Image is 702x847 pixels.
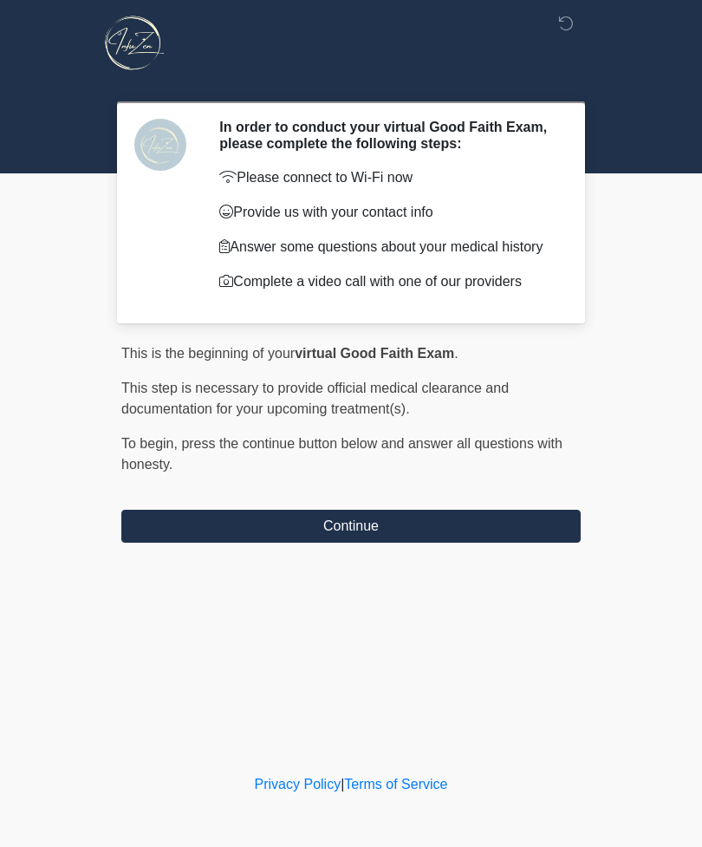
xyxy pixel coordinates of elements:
span: . [454,346,458,361]
a: | [341,777,344,792]
span: To begin, [121,436,181,451]
p: Provide us with your contact info [219,202,555,223]
span: press the continue button below and answer all questions with honesty. [121,436,562,472]
a: Terms of Service [344,777,447,792]
p: Answer some questions about your medical history [219,237,555,257]
span: This step is necessary to provide official medical clearance and documentation for your upcoming ... [121,381,509,416]
button: Continue [121,510,581,543]
img: Agent Avatar [134,119,186,171]
h2: In order to conduct your virtual Good Faith Exam, please complete the following steps: [219,119,555,152]
span: This is the beginning of your [121,346,295,361]
strong: virtual Good Faith Exam [295,346,454,361]
img: InfuZen Health Logo [104,13,164,73]
a: Privacy Policy [255,777,341,792]
p: Please connect to Wi-Fi now [219,167,555,188]
p: Complete a video call with one of our providers [219,271,555,292]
